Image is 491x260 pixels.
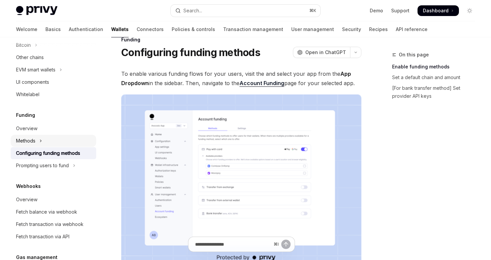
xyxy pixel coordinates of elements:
[121,46,260,58] h1: Configuring funding methods
[16,220,84,228] div: Fetch transaction via webhook
[16,90,39,98] div: Whitelabel
[396,21,428,37] a: API reference
[16,196,37,204] div: Overview
[11,206,96,218] a: Fetch balance via webhook
[392,72,480,83] a: Set a default chain and amount
[16,208,77,216] div: Fetch balance via webhook
[11,135,96,147] button: Toggle Methods section
[11,147,96,159] a: Configuring funding methods
[16,182,41,190] h5: Webhooks
[281,240,291,249] button: Send message
[418,5,459,16] a: Dashboard
[392,83,480,101] a: [For bank transfer method] Set provider API keys
[183,7,202,15] div: Search...
[291,21,334,37] a: User management
[16,53,44,61] div: Other chains
[392,61,480,72] a: Enable funding methods
[11,231,96,243] a: Fetch transaction via API
[171,5,320,17] button: Open search
[369,21,388,37] a: Recipes
[464,5,475,16] button: Toggle dark mode
[423,7,449,14] span: Dashboard
[305,49,346,56] span: Open in ChatGPT
[370,7,383,14] a: Demo
[11,160,96,172] button: Toggle Prompting users to fund section
[111,21,129,37] a: Wallets
[16,111,35,119] h5: Funding
[309,8,316,13] span: ⌘ K
[16,137,35,145] div: Methods
[16,233,69,241] div: Fetch transaction via API
[11,218,96,230] a: Fetch transaction via webhook
[11,76,96,88] a: UI components
[195,237,271,252] input: Ask a question...
[293,47,350,58] button: Open in ChatGPT
[16,78,49,86] div: UI components
[11,88,96,100] a: Whitelabel
[11,122,96,135] a: Overview
[69,21,103,37] a: Authentication
[121,36,361,43] div: Funding
[239,80,284,87] a: Account Funding
[45,21,61,37] a: Basics
[16,21,37,37] a: Welcome
[11,64,96,76] button: Toggle EVM smart wallets section
[223,21,283,37] a: Transaction management
[11,194,96,206] a: Overview
[137,21,164,37] a: Connectors
[16,149,80,157] div: Configuring funding methods
[391,7,410,14] a: Support
[11,51,96,63] a: Other chains
[399,51,429,59] span: On this page
[342,21,361,37] a: Security
[16,124,37,133] div: Overview
[16,162,69,170] div: Prompting users to fund
[121,69,361,88] span: To enable various funding flows for your users, visit the and select your app from the in the sid...
[16,6,57,15] img: light logo
[16,66,55,74] div: EVM smart wallets
[172,21,215,37] a: Policies & controls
